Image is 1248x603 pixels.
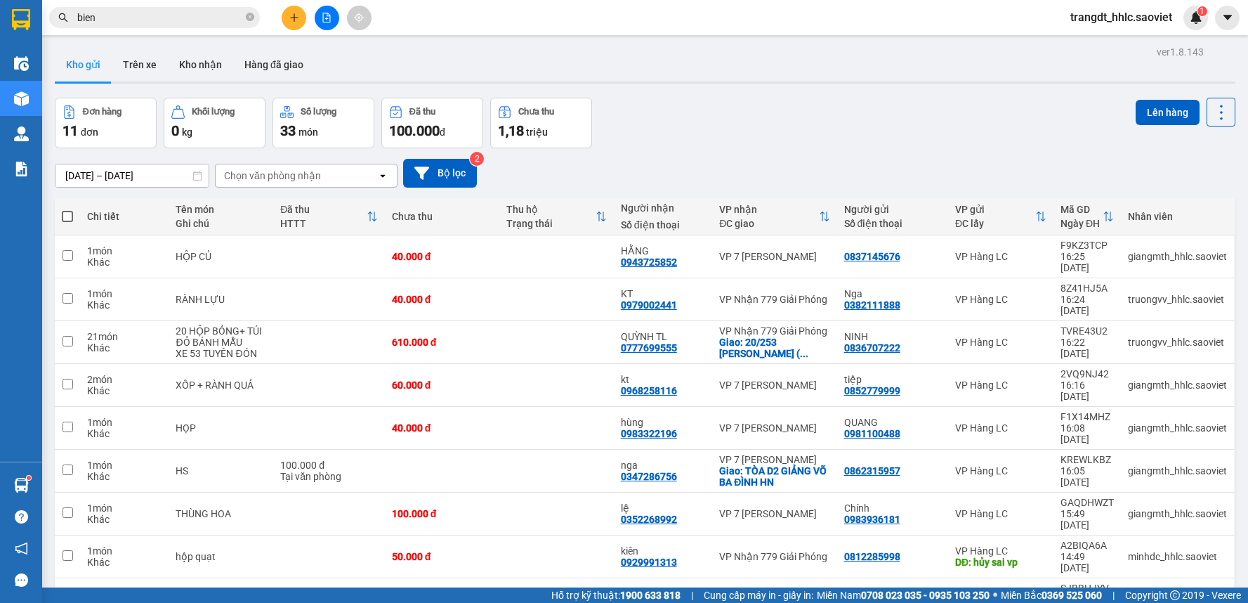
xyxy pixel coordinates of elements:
[280,471,377,482] div: Tại văn phòng
[506,204,596,215] div: Thu hộ
[272,98,374,148] button: Số lượng33món
[621,257,677,268] div: 0943725852
[392,380,492,391] div: 60.000 đ
[87,288,162,299] div: 1 món
[551,588,681,603] span: Hỗ trợ kỹ thuật:
[719,508,829,519] div: VP 7 [PERSON_NAME]
[621,460,706,471] div: nga
[1053,198,1121,235] th: Toggle SortBy
[1128,337,1227,348] div: truongvv_hhlc.saoviet
[844,417,941,428] div: QUANG
[1128,211,1227,222] div: Nhân viên
[87,342,162,354] div: Khác
[691,588,693,603] span: |
[14,91,29,106] img: warehouse-icon
[280,204,366,215] div: Đã thu
[470,152,484,166] sup: 2
[621,245,706,257] div: HẰNG
[621,428,677,439] div: 0983322196
[844,218,941,229] div: Số điện thoại
[844,331,941,342] div: NINH
[844,385,900,396] div: 0852779999
[58,13,68,22] span: search
[1042,590,1102,601] strong: 0369 525 060
[392,508,492,519] div: 100.000 đ
[955,337,1046,348] div: VP Hàng LC
[955,422,1046,434] div: VP Hàng LC
[87,417,162,428] div: 1 món
[14,162,29,176] img: solution-icon
[1060,240,1114,251] div: F9KZ3TCP
[955,294,1046,305] div: VP Hàng LC
[87,460,162,471] div: 1 món
[621,342,677,354] div: 0777699555
[844,465,900,476] div: 0862315957
[164,98,265,148] button: Khối lượng0kg
[354,13,364,22] span: aim
[800,348,808,359] span: ...
[392,251,492,262] div: 40.000 đ
[1128,508,1227,519] div: giangmth_hhlc.saoviet
[392,337,492,348] div: 610.000 đ
[844,342,900,354] div: 0836707222
[55,98,157,148] button: Đơn hàng11đơn
[955,380,1046,391] div: VP Hàng LC
[844,514,900,525] div: 0983936181
[621,202,706,214] div: Người nhận
[83,107,121,117] div: Đơn hàng
[712,198,836,235] th: Toggle SortBy
[1215,6,1240,30] button: caret-down
[15,510,28,524] span: question-circle
[719,204,818,215] div: VP nhận
[168,48,233,82] button: Kho nhận
[844,299,900,311] div: 0382111888
[719,337,829,359] div: Giao: 20/253 THÚY LĨNH - HOÀNG MAI ( CTN ) lc ttc
[621,219,706,231] div: Số điện thoại
[1060,422,1114,445] div: 16:08 [DATE]
[377,170,388,181] svg: open
[948,198,1053,235] th: Toggle SortBy
[1112,588,1115,603] span: |
[176,465,266,476] div: HS
[621,514,677,525] div: 0352268992
[844,502,941,514] div: Chính
[498,122,524,139] span: 1,18
[621,385,677,396] div: 0968258116
[621,557,677,568] div: 0929991313
[719,294,829,305] div: VP Nhận 779 Giải Phóng
[81,127,98,138] span: đơn
[1128,551,1227,562] div: minhdc_hhlc.saoviet
[273,198,384,235] th: Toggle SortBy
[87,299,162,311] div: Khác
[719,454,829,465] div: VP 7 [PERSON_NAME]
[176,218,266,229] div: Ghi chú
[246,11,254,25] span: close-circle
[1128,294,1227,305] div: truongvv_hhlc.saoviet
[719,380,829,391] div: VP 7 [PERSON_NAME]
[844,551,900,562] div: 0812285998
[87,502,162,514] div: 1 món
[280,122,296,139] span: 33
[1128,422,1227,434] div: giangmth_hhlc.saoviet
[280,460,377,471] div: 100.000 đ
[392,551,492,562] div: 50.000 đ
[176,348,266,359] div: XE 53 TUYÊN ĐÓN
[1060,337,1114,359] div: 16:22 [DATE]
[87,557,162,568] div: Khác
[282,6,306,30] button: plus
[844,288,941,299] div: Nga
[526,127,548,138] span: triệu
[719,325,829,337] div: VP Nhận 779 Giải Phóng
[176,508,266,519] div: THÙNG HOA
[392,294,492,305] div: 40.000 đ
[192,107,235,117] div: Khối lượng
[1060,204,1103,215] div: Mã GD
[955,557,1046,568] div: DĐ: hủy sai vp
[77,10,243,25] input: Tìm tên, số ĐT hoặc mã đơn
[87,374,162,385] div: 2 món
[1200,6,1204,16] span: 1
[322,13,331,22] span: file-add
[176,251,266,262] div: HỘP CỦ
[861,590,990,601] strong: 0708 023 035 - 0935 103 250
[87,385,162,396] div: Khác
